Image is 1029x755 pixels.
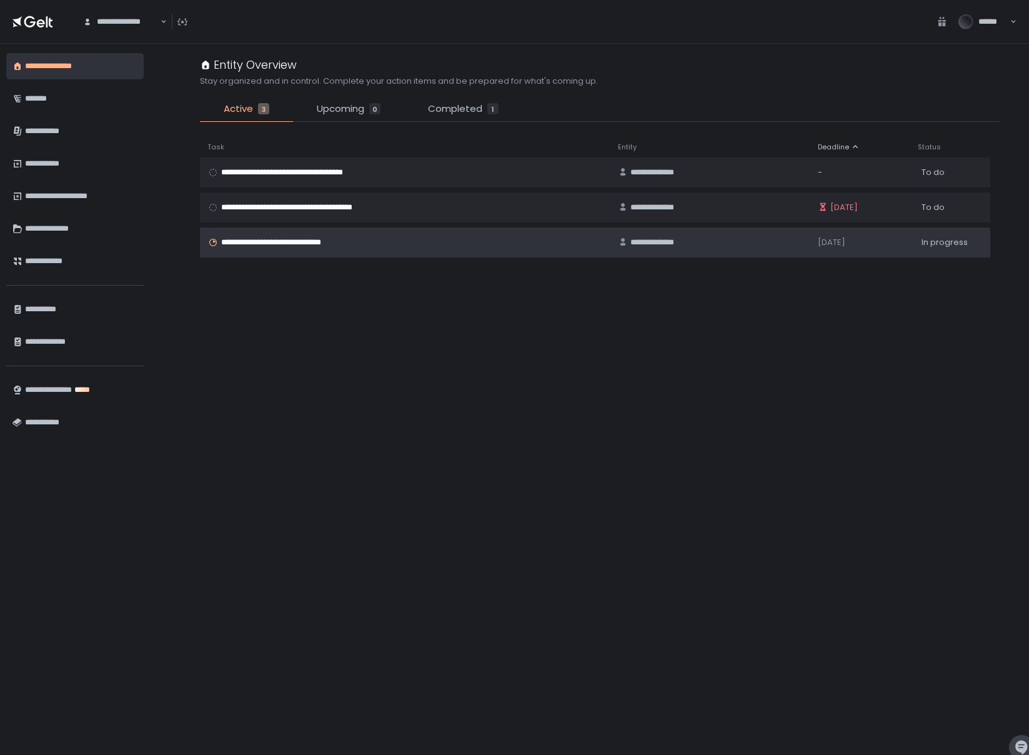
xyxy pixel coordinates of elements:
[818,142,849,152] span: Deadline
[207,142,224,152] span: Task
[75,9,167,35] div: Search for option
[258,103,269,114] div: 3
[428,102,482,116] span: Completed
[487,103,499,114] div: 1
[818,167,822,178] span: -
[317,102,364,116] span: Upcoming
[200,76,598,87] h2: Stay organized and in control. Complete your action items and be prepared for what's coming up.
[224,102,253,116] span: Active
[818,237,845,248] span: [DATE]
[830,202,858,213] span: [DATE]
[922,167,945,178] span: To do
[918,142,941,152] span: Status
[369,103,380,114] div: 0
[922,202,945,213] span: To do
[200,56,297,73] div: Entity Overview
[618,142,637,152] span: Entity
[922,237,968,248] span: In progress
